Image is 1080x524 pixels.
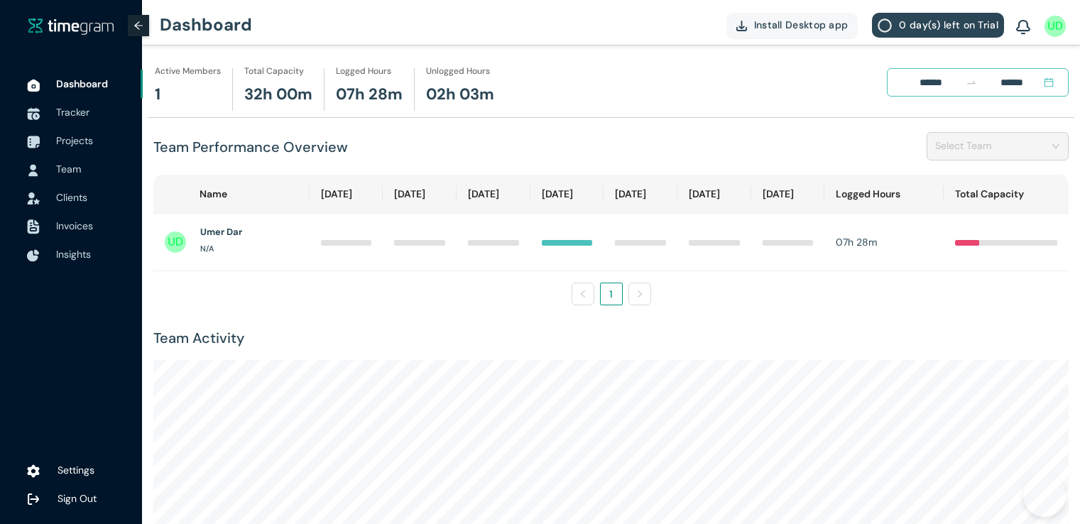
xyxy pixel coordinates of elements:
[628,283,651,305] li: Next Page
[751,175,825,214] th: [DATE]
[530,175,604,214] th: [DATE]
[56,191,87,204] span: Clients
[27,493,40,506] img: logOut.ca60ddd252d7bab9102ea2608abe0238.svg
[27,219,40,234] img: InvoiceIcon
[28,18,114,35] img: timegram
[200,225,242,239] h1: Umer Dar
[899,17,998,33] span: 0 day(s) left on Trial
[244,82,312,107] h1: 32h 00m
[872,13,1004,38] button: 0 day(s) left on Trial
[200,243,214,255] h1: N/A
[457,175,530,214] th: [DATE]
[27,79,40,92] img: DashboardIcon
[426,65,490,78] h1: Unlogged Hours
[155,82,160,107] h1: 1
[27,107,40,120] img: TimeTrackerIcon
[836,234,932,250] div: 07h 28m
[160,4,252,46] h1: Dashboard
[56,106,89,119] span: Tracker
[27,464,40,479] img: settings.78e04af822cf15d41b38c81147b09f22.svg
[58,492,97,505] span: Sign Out
[572,283,594,305] button: left
[1044,16,1066,37] img: UserIcon
[966,77,977,88] span: swap-right
[133,21,143,31] span: arrow-left
[628,283,651,305] button: right
[966,77,977,88] span: to
[1023,474,1066,517] iframe: Toggle Customer Support
[426,82,494,107] h1: 02h 03m
[27,136,40,148] img: ProjectIcon
[58,464,94,476] span: Settings
[244,65,304,78] h1: Total Capacity
[579,290,587,298] span: left
[56,163,81,175] span: Team
[726,13,858,38] button: Install Desktop app
[153,136,348,158] h1: Team Performance Overview
[56,134,93,147] span: Projects
[56,248,91,261] span: Insights
[600,283,623,305] li: 1
[155,65,221,78] h1: Active Members
[165,231,186,253] img: UserIcon
[1016,20,1030,36] img: BellIcon
[754,17,849,33] span: Install Desktop app
[604,175,677,214] th: [DATE]
[944,175,1069,214] th: Total Capacity
[636,290,644,298] span: right
[27,164,40,177] img: UserIcon
[56,219,93,232] span: Invoices
[336,82,403,107] h1: 07h 28m
[736,21,747,31] img: DownloadApp
[56,77,108,90] span: Dashboard
[601,283,622,305] a: 1
[310,175,383,214] th: [DATE]
[824,175,944,214] th: Logged Hours
[336,65,391,78] h1: Logged Hours
[677,175,751,214] th: [DATE]
[153,175,310,214] th: Name
[27,192,40,204] img: InvoiceIcon
[27,249,40,262] img: InsightsIcon
[153,327,1069,349] h1: Team Activity
[28,17,114,35] a: timegram
[572,283,594,305] li: Previous Page
[383,175,457,214] th: [DATE]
